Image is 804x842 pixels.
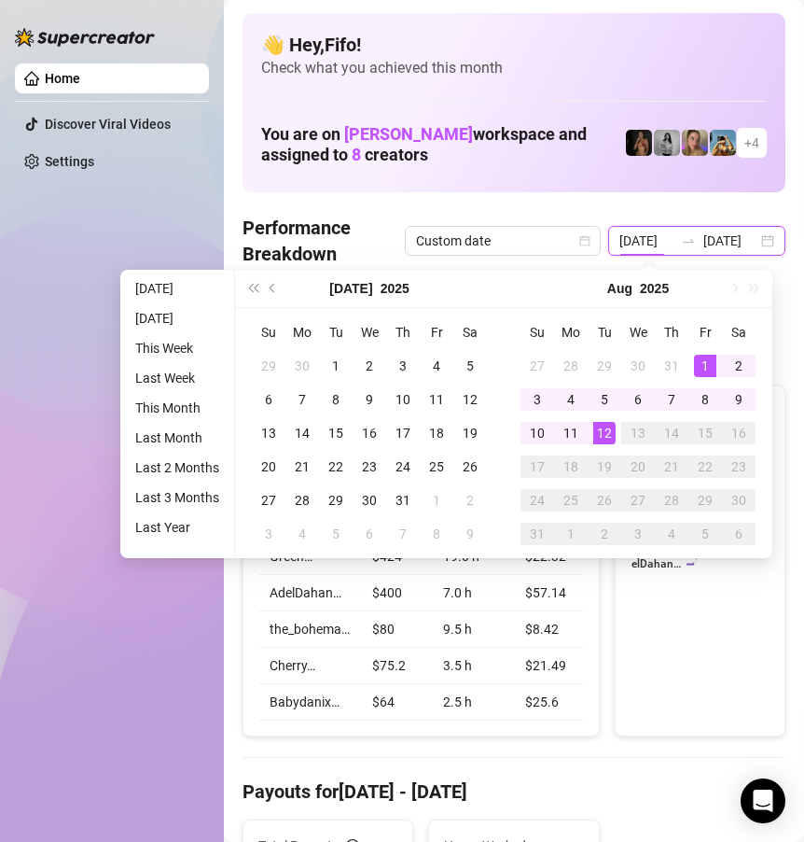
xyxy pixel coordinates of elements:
td: 2025-08-08 [420,517,453,551]
td: 2025-08-30 [722,484,755,517]
td: 2025-08-21 [655,450,688,484]
td: 2025-07-14 [285,416,319,450]
td: 2025-07-24 [386,450,420,484]
img: Cherry [682,130,708,156]
td: 2025-08-04 [554,383,588,416]
td: 2025-08-10 [520,416,554,450]
td: 2025-08-11 [554,416,588,450]
td: 2025-09-04 [655,517,688,551]
td: 2025-07-12 [453,383,487,416]
div: 1 [694,355,716,377]
td: 2025-07-31 [386,484,420,517]
a: Home [45,71,80,86]
div: 12 [593,422,616,444]
div: 9 [358,388,381,411]
div: 10 [526,422,548,444]
div: 31 [660,355,683,377]
td: 2025-07-08 [319,383,353,416]
td: 2025-08-18 [554,450,588,484]
td: $57.14 [514,575,585,611]
h4: 👋 Hey, Fifo ! [261,32,767,58]
div: 6 [257,388,280,411]
div: 4 [560,388,582,411]
td: 2025-08-17 [520,450,554,484]
button: Choose a month [329,270,372,307]
th: Th [655,316,688,349]
td: 2025-08-03 [252,517,285,551]
div: 11 [425,388,448,411]
div: 17 [392,422,414,444]
th: Tu [588,316,621,349]
div: 3 [526,388,548,411]
div: 5 [694,523,716,545]
div: 30 [358,489,381,512]
input: End date [703,231,757,251]
div: 23 [728,456,750,478]
td: $80 [361,611,432,648]
td: 2.5 h [432,684,514,721]
td: 2025-08-27 [621,484,655,517]
th: Mo [554,316,588,349]
td: 2025-08-01 [420,484,453,517]
td: 2025-09-03 [621,517,655,551]
td: AdelDahan… [258,575,361,611]
td: 2025-07-04 [420,349,453,383]
td: 2025-08-12 [588,416,621,450]
div: 28 [291,489,313,512]
td: 2025-07-02 [353,349,386,383]
li: [DATE] [128,277,227,300]
button: Choose a month [607,270,632,307]
td: 2025-07-27 [520,349,554,383]
span: swap-right [681,233,696,248]
img: A [654,130,680,156]
span: + 4 [744,133,759,153]
div: 11 [560,422,582,444]
div: 6 [627,388,649,411]
td: 2025-08-06 [353,517,386,551]
td: $400 [361,575,432,611]
td: 2025-08-14 [655,416,688,450]
div: 18 [425,422,448,444]
td: 2025-07-16 [353,416,386,450]
div: 10 [392,388,414,411]
li: [DATE] [128,307,227,330]
span: 8 [352,145,361,164]
div: 5 [459,355,481,377]
td: $25.6 [514,684,585,721]
div: 5 [325,523,347,545]
td: $21.49 [514,648,585,684]
td: 2025-07-29 [319,484,353,517]
td: 2025-08-08 [688,383,722,416]
span: to [681,233,696,248]
button: Previous month (PageUp) [263,270,284,307]
div: 7 [660,388,683,411]
th: We [353,316,386,349]
th: Mo [285,316,319,349]
th: Fr [688,316,722,349]
td: 2025-07-15 [319,416,353,450]
td: 2025-07-11 [420,383,453,416]
td: 2025-08-22 [688,450,722,484]
td: 2025-07-03 [386,349,420,383]
li: Last Month [128,427,227,449]
div: 19 [593,456,616,478]
th: Sa [453,316,487,349]
li: This Week [128,337,227,359]
td: 2025-07-05 [453,349,487,383]
div: 3 [627,523,649,545]
td: $64 [361,684,432,721]
div: 29 [593,355,616,377]
div: 2 [593,523,616,545]
div: 12 [459,388,481,411]
td: 2025-08-23 [722,450,755,484]
div: 8 [425,523,448,545]
td: 2025-09-05 [688,517,722,551]
div: 6 [728,523,750,545]
td: 2025-07-29 [588,349,621,383]
td: 2025-07-30 [621,349,655,383]
span: Custom date [416,227,589,255]
div: 24 [392,456,414,478]
div: 21 [660,456,683,478]
a: Discover Viral Videos [45,117,171,132]
div: Open Intercom Messenger [741,779,785,823]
